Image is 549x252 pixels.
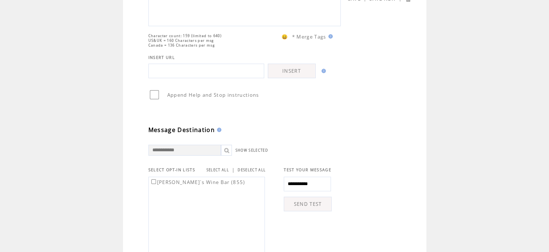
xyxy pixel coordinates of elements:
[284,197,332,211] a: SEND TEST
[282,33,288,40] span: 😀
[319,69,326,73] img: help.gif
[206,168,229,172] a: SELECT ALL
[215,128,221,132] img: help.gif
[148,43,215,48] span: Canada = 136 Characters per msg
[284,167,331,172] span: TEST YOUR MESSAGE
[148,55,175,60] span: INSERT URL
[148,33,222,38] span: Character count: 159 (limited to 640)
[148,126,215,134] span: Message Destination
[235,148,268,153] a: SHOW SELECTED
[326,34,333,39] img: help.gif
[238,168,266,172] a: DESELECT ALL
[167,92,259,98] span: Append Help and Stop instructions
[148,167,195,172] span: SELECT OPT-IN LISTS
[268,64,316,78] a: INSERT
[232,167,235,173] span: |
[292,33,326,40] span: * Merge Tags
[150,179,245,185] label: [PERSON_NAME]`s Wine Bar (855)
[151,179,156,184] input: [PERSON_NAME]`s Wine Bar (855)
[148,38,214,43] span: US&UK = 160 Characters per msg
